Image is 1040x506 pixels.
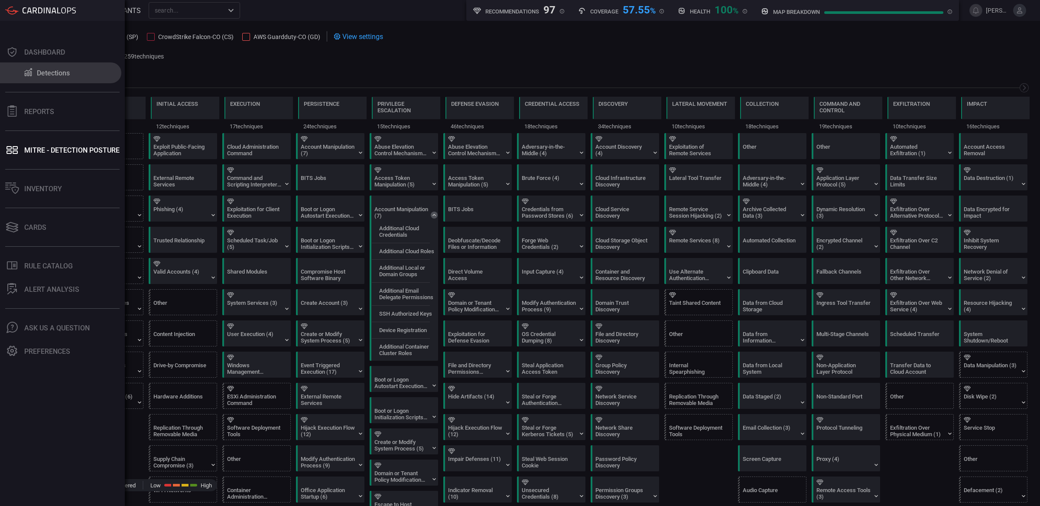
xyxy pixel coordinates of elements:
[664,133,733,159] div: T1210: Exploitation of Remote Services
[443,164,512,190] div: T1134: Access Token Manipulation
[885,320,954,346] div: T1029: Scheduled Transfer
[379,287,440,300] label: Additional Email Delegate Permissions
[812,320,880,346] div: T1104: Multi-Stage Channels
[598,101,628,107] div: Discovery
[890,144,944,157] div: Automated Exfiltration (1)
[890,237,944,250] div: Exfiltration Over C2 Channel
[959,133,1027,159] div: T1531: Account Access Removal
[448,331,502,344] div: Exploitation for Defense Evasion
[149,352,217,378] div: T1189: Drive-by Compromise (Not covered)
[448,237,502,250] div: Deobfuscate/Decode Files or Information
[296,196,364,222] div: T1547: Boot or Logon Autostart Execution
[517,258,585,284] div: T1056: Input Capture
[151,5,223,16] input: search...
[374,175,429,188] div: Access Token Manipulation (5)
[885,289,954,315] div: T1567: Exfiltration Over Web Service
[517,383,585,409] div: T1649: Steal or Forge Authentication Certificates
[222,352,291,378] div: T1047: Windows Management Instrumentation
[374,206,429,219] div: Account Manipulation (7)
[517,477,585,503] div: T1552: Unsecured Credentials
[379,225,440,238] label: Additional Cloud Credentials
[24,324,90,332] div: Ask Us A Question
[738,445,806,471] div: T1113: Screen Capture
[738,383,806,409] div: T1074: Data Staged
[816,175,871,188] div: Application Layer Protocol (5)
[595,268,650,281] div: Container and Resource Discovery
[591,352,659,378] div: T1615: Group Policy Discovery
[296,289,364,315] div: T1136: Create Account
[222,164,291,190] div: T1059: Command and Scripting Interpreter
[519,97,588,133] div: TA0006: Credential Access
[664,383,733,409] div: T1091: Replication Through Removable Media (Not covered)
[816,268,871,281] div: Fallback Channels
[885,414,954,440] div: T1052: Exfiltration Over Physical Medium (Not covered)
[75,196,143,222] div: T1583: Acquire Infrastructure (Not covered)
[156,101,198,107] div: Initial Access
[961,97,1030,133] div: TA0040: Impact
[443,414,512,440] div: T1574: Hijack Execution Flow
[37,69,70,77] div: Detections
[445,97,514,133] div: TA0005: Defense Evasion
[296,383,364,409] div: T1133: External Remote Services
[816,206,871,219] div: Dynamic Resolution (3)
[812,289,880,315] div: T1105: Ingress Tool Transfer
[959,289,1027,315] div: T1496: Resource Hijacking
[517,414,585,440] div: T1558: Steal or Forge Kerberos Tickets
[296,414,364,440] div: T1574: Hijack Execution Flow
[227,331,281,344] div: User Execution (4)
[75,352,143,378] div: T1588: Obtain Capabilities (Not covered)
[153,268,208,281] div: Valid Accounts (4)
[964,144,1018,157] div: Account Access Removal
[334,31,383,42] div: View settings
[379,343,440,356] label: Additional Container Cluster Roles
[522,144,576,157] div: Adversary-in-the-Middle (4)
[959,320,1027,346] div: T1529: System Shutdown/Reboot
[224,119,293,133] div: 17 techniques
[812,352,880,378] div: T1095: Non-Application Layer Protocol
[296,258,364,284] div: T1554: Compromise Host Software Binary
[664,227,733,253] div: T1021: Remote Services
[517,164,585,190] div: T1110: Brute Force
[664,320,733,346] div: Other (Not covered)
[24,185,62,193] div: Inventory
[222,383,291,409] div: T1675: ESXi Administration Command
[885,352,954,378] div: T1537: Transfer Data to Cloud Account
[738,477,806,503] div: T1123: Audio Capture (Not covered)
[964,175,1018,188] div: Data Destruction (1)
[525,101,579,107] div: Credential Access
[814,97,882,133] div: TA0011: Command and Control
[24,347,70,356] div: Preferences
[296,477,364,503] div: T1137: Office Application Startup
[301,237,355,250] div: Boot or Logon Initialization Scripts (5)
[147,32,234,41] button: CrowdStrike Falcon-CO (CS)
[664,258,733,284] div: T1550: Use Alternate Authentication Material
[24,146,120,154] div: MITRE - Detection Posture
[738,133,806,159] div: Other
[885,164,954,190] div: T1030: Data Transfer Size Limits
[669,237,723,250] div: Remote Services (8)
[443,352,512,378] div: T1222: File and Directory Permissions Modification
[296,133,364,159] div: T1098: Account Manipulation
[301,206,355,219] div: Boot or Logon Autostart Execution (14)
[964,237,1018,250] div: Inhibit System Recovery
[443,289,512,315] div: T1484: Domain or Tenant Policy Modification
[443,445,512,471] div: T1562: Impair Defenses
[227,175,281,188] div: Command and Scripting Interpreter (12)
[743,237,797,250] div: Automated Collection
[959,258,1027,284] div: T1498: Network Denial of Service
[890,175,944,188] div: Data Transfer Size Limits
[964,268,1018,281] div: Network Denial of Service (2)
[448,268,502,281] div: Direct Volume Access
[75,320,143,346] div: T1585: Establish Accounts (Not covered)
[890,268,944,281] div: Exfiltration Over Other Network Medium (1)
[222,196,291,222] div: T1203: Exploitation for Client Execution
[372,244,440,258] div: T1098.003: Additional Cloud Roles
[149,414,217,440] div: T1091: Replication Through Removable Media (Not covered)
[591,320,659,346] div: T1083: File and Directory Discovery
[738,289,806,315] div: T1530: Data from Cloud Storage
[887,119,956,133] div: 10 techniques
[224,97,293,133] div: TA0002: Execution
[298,119,367,133] div: 24 techniques
[153,144,208,157] div: Exploit Public-Facing Application
[591,414,659,440] div: T1135: Network Share Discovery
